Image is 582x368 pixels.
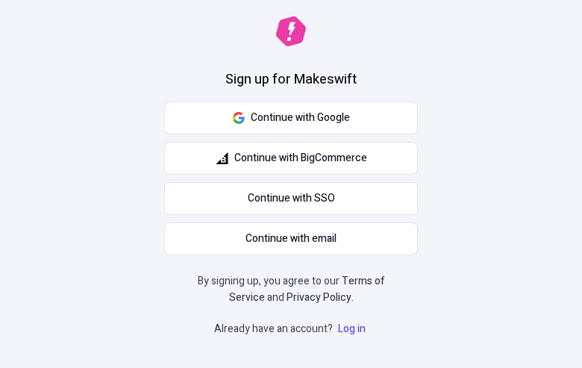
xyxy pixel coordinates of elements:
[287,290,351,305] a: Privacy Policy
[234,150,367,166] span: Continue with BigCommerce
[214,321,369,337] p: Already have an account?
[193,273,389,306] p: By signing up, you agree to our and .
[164,182,418,215] a: Continue with SSO
[225,70,357,90] h1: Sign up for Makeswift
[251,110,350,126] span: Continue with Google
[245,231,337,247] span: Continue with email
[164,222,418,255] button: Continue with email
[164,102,418,134] button: Continue with Google
[164,142,418,175] button: Continue with BigCommerce
[335,321,369,337] a: Log in
[229,273,385,305] a: Terms of Service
